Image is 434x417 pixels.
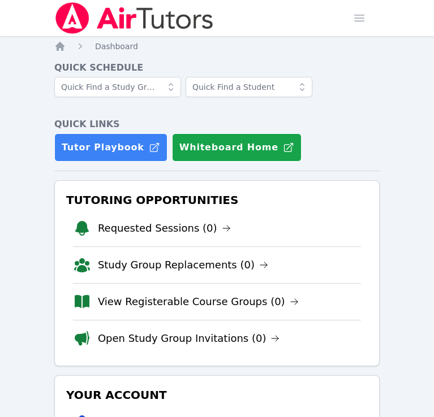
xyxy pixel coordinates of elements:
[64,190,370,210] h3: Tutoring Opportunities
[54,41,380,52] nav: Breadcrumb
[98,294,299,310] a: View Registerable Course Groups (0)
[54,133,167,162] a: Tutor Playbook
[98,220,231,236] a: Requested Sessions (0)
[95,42,138,51] span: Dashboard
[54,61,380,75] h4: Quick Schedule
[98,331,280,346] a: Open Study Group Invitations (0)
[95,41,138,52] a: Dashboard
[98,257,268,273] a: Study Group Replacements (0)
[186,77,312,97] input: Quick Find a Student
[54,77,181,97] input: Quick Find a Study Group
[54,118,380,131] h4: Quick Links
[54,2,214,34] img: Air Tutors
[172,133,302,162] button: Whiteboard Home
[64,385,370,405] h3: Your Account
